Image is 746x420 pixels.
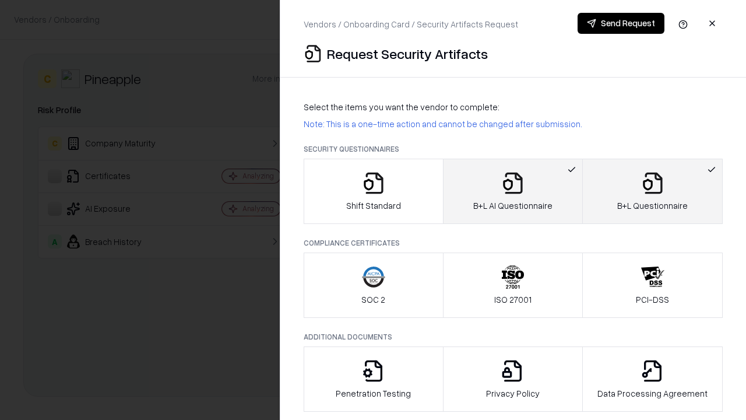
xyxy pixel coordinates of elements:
p: Compliance Certificates [304,238,723,248]
button: Send Request [578,13,664,34]
p: Data Processing Agreement [597,387,708,400]
p: Vendors / Onboarding Card / Security Artifacts Request [304,18,518,30]
p: Note: This is a one-time action and cannot be changed after submission. [304,118,723,130]
p: Penetration Testing [336,387,411,400]
p: PCI-DSS [636,293,669,306]
button: B+L AI Questionnaire [443,159,583,224]
p: ISO 27001 [494,293,532,306]
p: Request Security Artifacts [327,44,488,63]
p: B+L AI Questionnaire [473,199,553,212]
p: Security Questionnaires [304,144,723,154]
button: SOC 2 [304,253,444,318]
p: SOC 2 [361,293,385,306]
p: Privacy Policy [486,387,540,400]
button: PCI-DSS [582,253,723,318]
p: B+L Questionnaire [617,199,688,212]
p: Additional Documents [304,332,723,342]
button: Shift Standard [304,159,444,224]
button: Data Processing Agreement [582,346,723,412]
button: Privacy Policy [443,346,583,412]
button: ISO 27001 [443,253,583,318]
p: Shift Standard [346,199,401,212]
p: Select the items you want the vendor to complete: [304,101,723,113]
button: B+L Questionnaire [582,159,723,224]
button: Penetration Testing [304,346,444,412]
